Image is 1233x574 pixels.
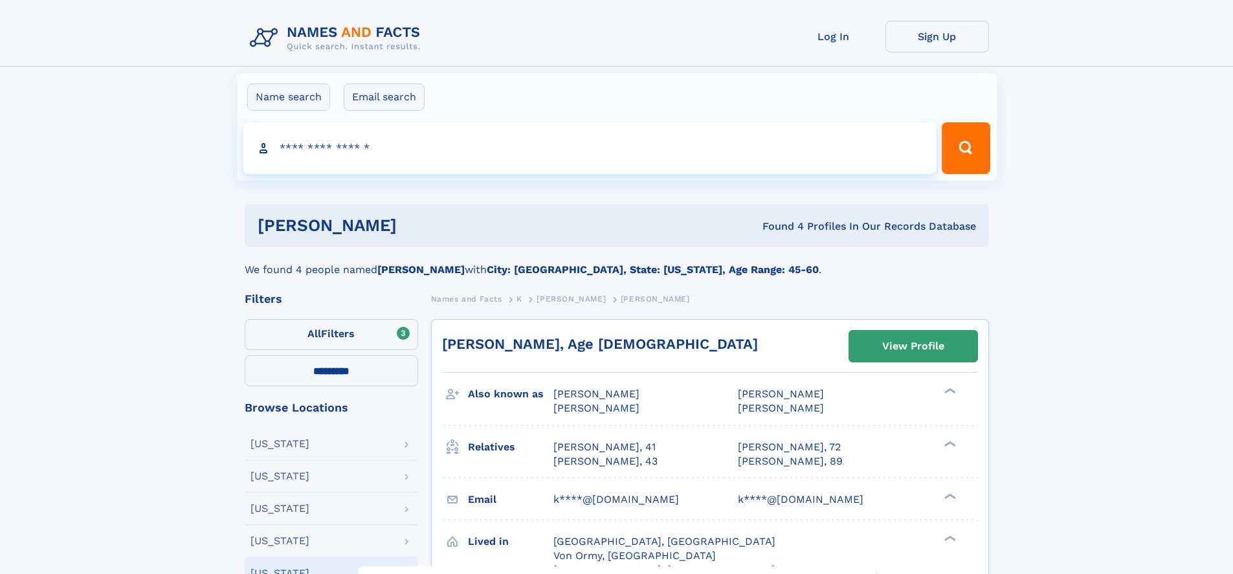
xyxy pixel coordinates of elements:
[553,388,639,400] span: [PERSON_NAME]
[941,387,957,395] div: ❯
[553,535,775,547] span: [GEOGRAPHIC_DATA], [GEOGRAPHIC_DATA]
[537,294,606,304] span: [PERSON_NAME]
[849,331,977,362] a: View Profile
[250,439,309,449] div: [US_STATE]
[553,549,716,562] span: Von Ormy, [GEOGRAPHIC_DATA]
[250,536,309,546] div: [US_STATE]
[442,336,758,352] a: [PERSON_NAME], Age [DEMOGRAPHIC_DATA]
[247,83,330,111] label: Name search
[377,263,465,276] b: [PERSON_NAME]
[250,471,309,481] div: [US_STATE]
[738,440,841,454] a: [PERSON_NAME], 72
[941,534,957,542] div: ❯
[245,319,418,350] label: Filters
[245,247,989,278] div: We found 4 people named with .
[553,440,656,454] a: [PERSON_NAME], 41
[245,402,418,414] div: Browse Locations
[942,122,990,174] button: Search Button
[344,83,425,111] label: Email search
[243,122,937,174] input: search input
[245,21,431,56] img: Logo Names and Facts
[579,219,976,234] div: Found 4 Profiles In Our Records Database
[738,402,824,414] span: [PERSON_NAME]
[258,217,580,234] h1: [PERSON_NAME]
[553,454,658,469] a: [PERSON_NAME], 43
[882,331,944,361] div: View Profile
[941,492,957,500] div: ❯
[250,503,309,514] div: [US_STATE]
[517,291,522,307] a: K
[738,388,824,400] span: [PERSON_NAME]
[487,263,819,276] b: City: [GEOGRAPHIC_DATA], State: [US_STATE], Age Range: 45-60
[468,489,553,511] h3: Email
[941,439,957,448] div: ❯
[782,21,885,52] a: Log In
[307,327,321,340] span: All
[517,294,522,304] span: K
[537,291,606,307] a: [PERSON_NAME]
[468,531,553,553] h3: Lived in
[468,436,553,458] h3: Relatives
[885,21,989,52] a: Sign Up
[245,293,418,305] div: Filters
[738,454,843,469] a: [PERSON_NAME], 89
[553,402,639,414] span: [PERSON_NAME]
[431,291,502,307] a: Names and Facts
[621,294,690,304] span: [PERSON_NAME]
[468,383,553,405] h3: Also known as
